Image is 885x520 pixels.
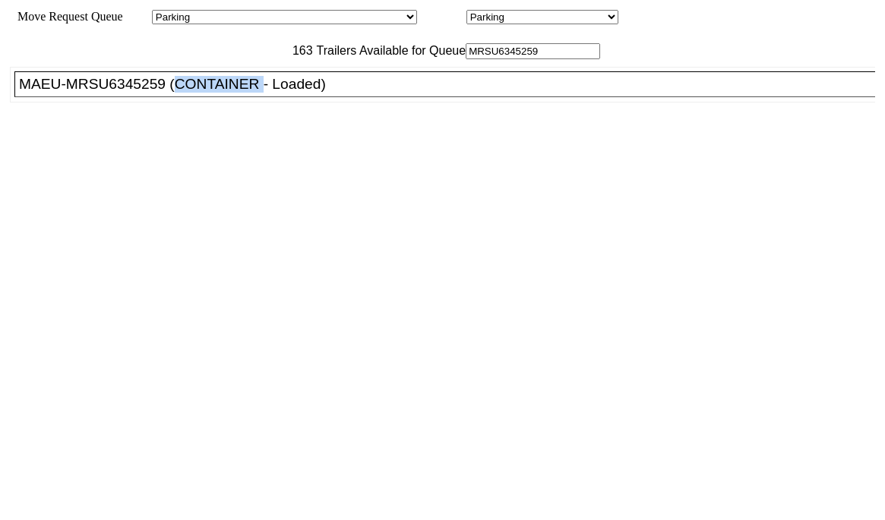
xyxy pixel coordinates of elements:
span: Area [125,10,149,23]
span: Trailers Available for Queue [313,44,466,57]
span: Move Request Queue [10,10,123,23]
div: MAEU-MRSU6345259 (CONTAINER - Loaded) [19,76,884,93]
span: 163 [285,44,313,57]
input: Filter Available Trailers [466,43,600,59]
span: Location [420,10,463,23]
